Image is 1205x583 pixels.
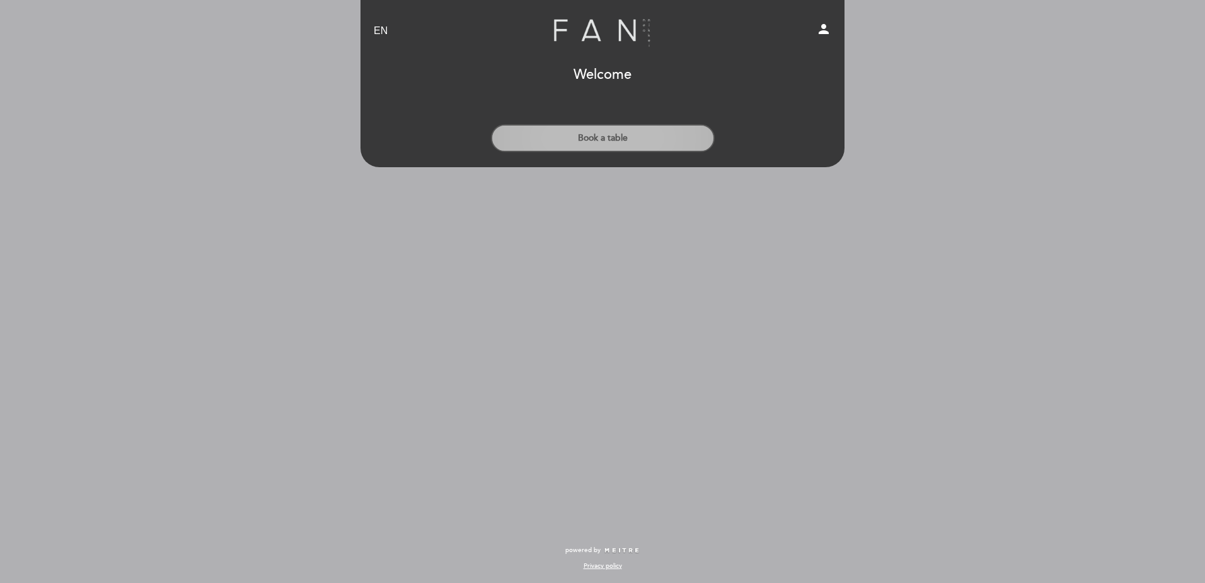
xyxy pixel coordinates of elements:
button: Book a table [491,124,715,152]
h1: Welcome [574,68,631,83]
span: powered by [565,546,601,555]
a: Privacy policy [584,562,622,570]
a: powered by [565,546,640,555]
i: person [816,21,831,37]
button: person [816,21,831,41]
img: MEITRE [604,548,640,554]
a: Fan - [GEOGRAPHIC_DATA] [524,14,681,49]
